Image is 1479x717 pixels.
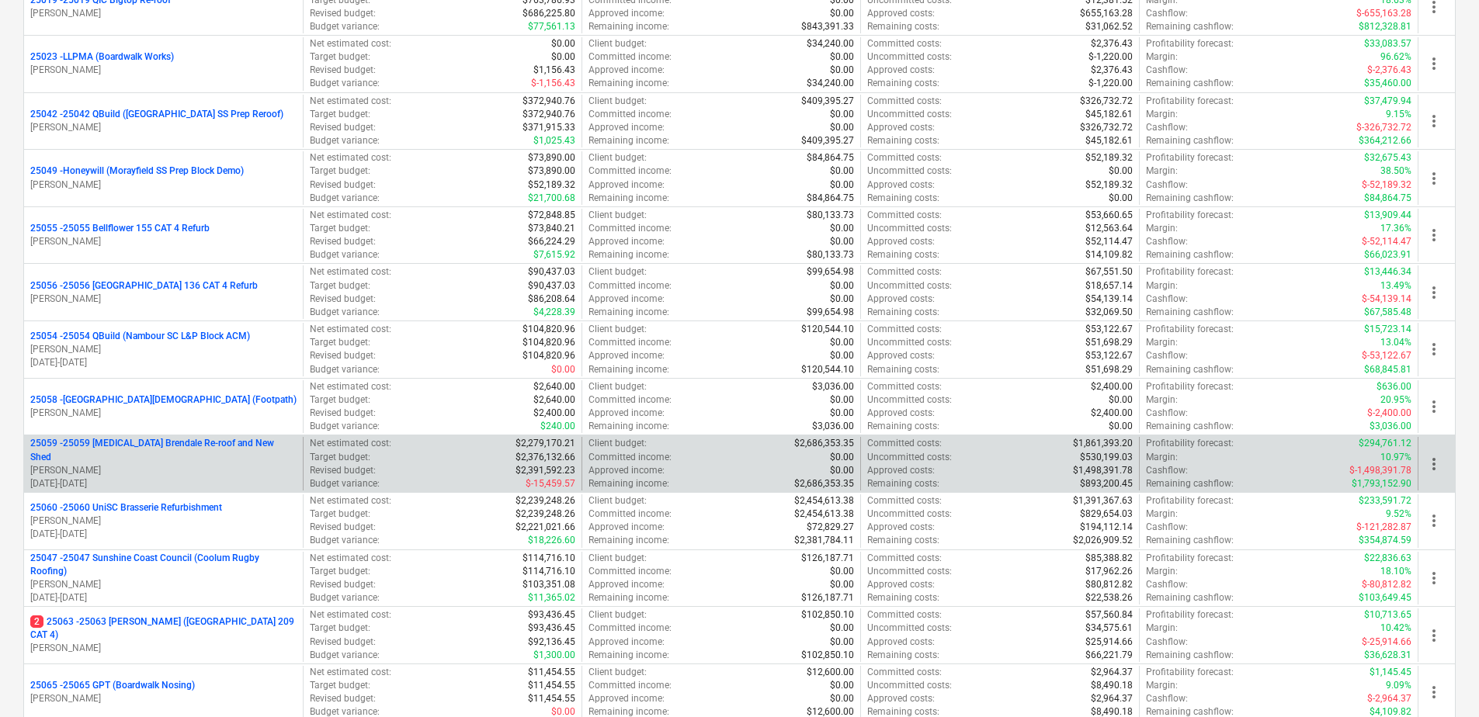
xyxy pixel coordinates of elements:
p: 25049 - Honeywill (Morayfield SS Prep Block Demo) [30,165,244,178]
span: 2 [30,615,43,628]
p: $45,182.61 [1085,108,1133,121]
p: $0.00 [830,235,854,248]
p: $51,698.29 [1085,363,1133,376]
p: $0.00 [551,363,575,376]
span: more_vert [1425,169,1443,188]
p: $0.00 [1109,192,1133,205]
p: Approved costs : [867,349,935,362]
span: more_vert [1425,54,1443,73]
p: $18,657.14 [1085,279,1133,293]
p: $0.00 [830,349,854,362]
p: $0.00 [830,393,854,407]
p: Approved income : [588,293,665,306]
p: $-52,114.47 [1362,235,1411,248]
p: $99,654.98 [807,265,854,279]
p: $66,023.91 [1364,248,1411,262]
p: Uncommitted costs : [867,393,952,407]
p: Remaining costs : [867,134,939,147]
p: $0.00 [830,64,854,77]
p: [PERSON_NAME] [30,464,297,477]
p: Target budget : [310,108,370,121]
p: $52,189.32 [1085,178,1133,192]
p: $4,228.39 [533,306,575,319]
p: Uncommitted costs : [867,50,952,64]
p: $2,376.43 [1091,37,1133,50]
p: Net estimated cost : [310,151,391,165]
p: $34,240.00 [807,37,854,50]
p: $409,395.27 [801,134,854,147]
p: Budget variance : [310,420,380,433]
p: Profitability forecast : [1146,209,1234,222]
p: $104,820.96 [523,349,575,362]
p: $0.00 [830,165,854,178]
p: Committed costs : [867,37,942,50]
p: Uncommitted costs : [867,279,952,293]
p: 25056 - 25056 [GEOGRAPHIC_DATA] 136 CAT 4 Refurb [30,279,258,293]
p: $0.00 [830,50,854,64]
p: $1,156.43 [533,64,575,77]
p: $86,208.64 [528,293,575,306]
p: $90,437.03 [528,279,575,293]
p: $240.00 [540,420,575,433]
p: 25042 - 25042 QBuild ([GEOGRAPHIC_DATA] SS Prep Reroof) [30,108,283,121]
div: 25042 -25042 QBuild ([GEOGRAPHIC_DATA] SS Prep Reroof)[PERSON_NAME] [30,108,297,134]
div: 25023 -LLPMA (Boardwalk Works)[PERSON_NAME] [30,50,297,77]
p: $0.00 [830,108,854,121]
p: Committed income : [588,336,672,349]
p: Net estimated cost : [310,323,391,336]
p: Net estimated cost : [310,37,391,50]
p: Remaining cashflow : [1146,248,1234,262]
p: Uncommitted costs : [867,222,952,235]
p: [PERSON_NAME] [30,293,297,306]
p: $31,062.52 [1085,20,1133,33]
p: [DATE] - [DATE] [30,477,297,490]
p: Cashflow : [1146,293,1188,306]
p: $2,376.43 [1091,64,1133,77]
p: $-1,220.00 [1088,50,1133,64]
span: more_vert [1425,112,1443,130]
p: Client budget : [588,95,647,108]
span: more_vert [1425,397,1443,416]
p: $0.00 [830,279,854,293]
p: Remaining cashflow : [1146,306,1234,319]
p: $-2,376.43 [1367,64,1411,77]
p: Remaining cashflow : [1146,363,1234,376]
p: Remaining cashflow : [1146,134,1234,147]
p: Budget variance : [310,134,380,147]
p: $1,025.43 [533,134,575,147]
div: 25056 -25056 [GEOGRAPHIC_DATA] 136 CAT 4 Refurb[PERSON_NAME] [30,279,297,306]
p: Approved income : [588,349,665,362]
p: Cashflow : [1146,407,1188,420]
p: $45,182.61 [1085,134,1133,147]
p: $2,400.00 [1091,407,1133,420]
p: $12,563.64 [1085,222,1133,235]
p: Remaining cashflow : [1146,77,1234,90]
p: Revised budget : [310,64,376,77]
p: $77,561.13 [528,20,575,33]
p: [PERSON_NAME] [30,121,297,134]
p: $32,675.43 [1364,151,1411,165]
p: Client budget : [588,380,647,393]
p: Approved costs : [867,235,935,248]
p: [PERSON_NAME] [30,642,297,655]
p: Committed income : [588,50,672,64]
p: $104,820.96 [523,323,575,336]
p: Profitability forecast : [1146,37,1234,50]
p: 25058 - [GEOGRAPHIC_DATA][DEMOGRAPHIC_DATA] (Footpath) [30,393,297,407]
p: $409,395.27 [801,95,854,108]
p: $372,940.76 [523,108,575,121]
p: $0.00 [1109,393,1133,407]
p: Remaining costs : [867,192,939,205]
p: Committed costs : [867,323,942,336]
p: $67,551.50 [1085,265,1133,279]
p: $2,640.00 [533,380,575,393]
p: $73,890.00 [528,151,575,165]
p: Remaining income : [588,363,669,376]
p: $0.00 [830,7,854,20]
p: Target budget : [310,222,370,235]
p: Cashflow : [1146,7,1188,20]
p: $364,212.66 [1359,134,1411,147]
p: Approved costs : [867,407,935,420]
p: Remaining cashflow : [1146,20,1234,33]
p: $80,133.73 [807,248,854,262]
